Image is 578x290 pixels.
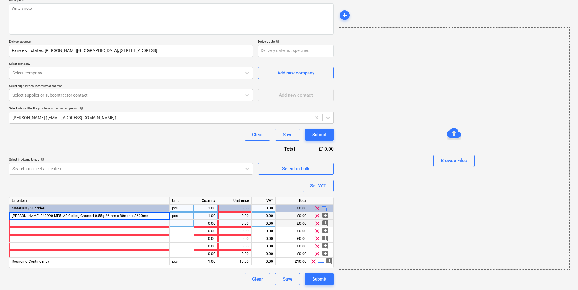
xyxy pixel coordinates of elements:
[9,197,170,205] div: Line-item
[254,227,273,235] div: 0.00
[12,259,49,264] span: Rounding Contingency
[312,275,326,283] div: Submit
[254,205,273,212] div: 0.00
[79,106,83,110] span: help
[254,220,273,227] div: 0.00
[9,157,253,161] div: Select line-items to add
[277,69,314,77] div: Add new company
[322,250,329,257] span: add_comment
[252,131,263,139] div: Clear
[254,212,273,220] div: 0.00
[276,258,309,265] div: £10.00
[283,131,292,139] div: Save
[322,220,329,227] span: add_comment
[276,220,309,227] div: £0.00
[282,165,309,173] div: Select in bulk
[326,258,333,265] span: add_comment
[196,205,215,212] div: 1.00
[275,40,279,43] span: help
[221,227,249,235] div: 0.00
[322,205,329,212] span: playlist_add
[196,212,215,220] div: 1.00
[221,235,249,243] div: 0.00
[276,243,309,250] div: £0.00
[322,235,329,242] span: add_comment
[221,220,249,227] div: 0.00
[276,250,309,258] div: £0.00
[221,212,249,220] div: 0.00
[322,243,329,250] span: add_comment
[170,205,194,212] div: pcs
[305,146,334,153] div: £10.00
[196,235,215,243] div: 0.00
[254,250,273,258] div: 0.00
[314,220,321,227] span: clear
[305,273,334,285] button: Submit
[314,212,321,219] span: clear
[221,250,249,258] div: 0.00
[441,157,467,164] div: Browse Files
[9,62,253,67] p: Select company
[276,235,309,243] div: £0.00
[258,163,334,175] button: Select in bulk
[276,197,309,205] div: Total
[252,275,263,283] div: Clear
[339,27,570,270] div: Browse Files
[314,205,321,212] span: clear
[318,258,325,265] span: playlist_add
[196,243,215,250] div: 0.00
[254,243,273,250] div: 0.00
[12,206,45,210] span: Materials / Sundries
[12,214,150,218] span: Knauf 243990 MF5 MF Ceiling Channel 0.55g 26mm x 80mm x 3600mm
[258,45,334,57] input: Delivery date not specified
[322,212,329,219] span: add_comment
[303,180,334,192] button: Set VAT
[254,258,273,265] div: 0.00
[245,273,270,285] button: Clear
[221,258,249,265] div: 10.00
[322,227,329,235] span: add_comment
[9,45,253,57] input: Delivery address
[276,212,309,220] div: £0.00
[312,131,326,139] div: Submit
[258,67,334,79] button: Add new company
[314,235,321,242] span: clear
[196,250,215,258] div: 0.00
[39,157,44,161] span: help
[310,258,317,265] span: clear
[276,227,309,235] div: £0.00
[314,227,321,235] span: clear
[194,197,218,205] div: Quantity
[245,129,270,141] button: Clear
[283,275,292,283] div: Save
[196,220,215,227] div: 0.00
[9,40,253,45] p: Delivery address
[170,258,194,265] div: pcs
[275,273,300,285] button: Save
[196,227,215,235] div: 0.00
[196,258,215,265] div: 1.00
[221,243,249,250] div: 0.00
[433,155,475,167] button: Browse Files
[341,12,348,19] span: add
[305,129,334,141] button: Submit
[170,212,194,220] div: pcs
[255,146,305,153] div: Total
[9,106,334,110] div: Select who will be the purchase order contact person
[275,129,300,141] button: Save
[252,197,276,205] div: VAT
[310,182,326,190] div: Set VAT
[221,205,249,212] div: 0.00
[218,197,252,205] div: Unit price
[254,235,273,243] div: 0.00
[314,243,321,250] span: clear
[258,40,334,43] div: Delivery date
[170,197,194,205] div: Unit
[276,205,309,212] div: £0.00
[9,84,253,89] p: Select supplier or subcontractor contact
[314,250,321,257] span: clear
